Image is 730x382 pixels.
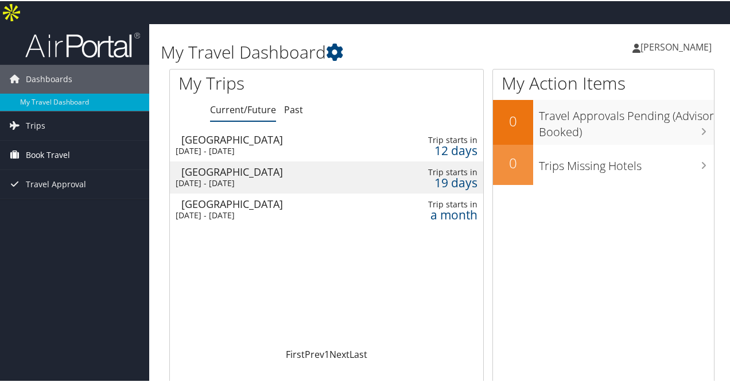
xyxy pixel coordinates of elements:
[176,177,371,187] div: [DATE] - [DATE]
[411,176,477,187] div: 19 days
[411,144,477,155] div: 12 days
[493,110,533,130] h2: 0
[493,70,714,94] h1: My Action Items
[632,29,723,63] a: [PERSON_NAME]
[178,70,344,94] h1: My Trips
[26,140,70,168] span: Book Travel
[26,110,45,139] span: Trips
[411,166,477,176] div: Trip starts in
[284,102,303,115] a: Past
[350,347,367,360] a: Last
[181,198,376,208] div: [GEOGRAPHIC_DATA]
[25,30,140,57] img: airportal-logo.png
[305,347,324,360] a: Prev
[329,347,350,360] a: Next
[493,144,714,184] a: 0Trips Missing Hotels
[26,64,72,92] span: Dashboards
[324,347,329,360] a: 1
[210,102,276,115] a: Current/Future
[493,152,533,172] h2: 0
[539,151,714,173] h3: Trips Missing Hotels
[411,209,477,219] div: a month
[411,134,477,144] div: Trip starts in
[176,145,371,155] div: [DATE] - [DATE]
[181,133,376,144] div: [GEOGRAPHIC_DATA]
[539,101,714,139] h3: Travel Approvals Pending (Advisor Booked)
[493,99,714,143] a: 0Travel Approvals Pending (Advisor Booked)
[181,165,376,176] div: [GEOGRAPHIC_DATA]
[640,40,712,52] span: [PERSON_NAME]
[26,169,86,198] span: Travel Approval
[161,39,535,63] h1: My Travel Dashboard
[411,198,477,209] div: Trip starts in
[176,209,371,219] div: [DATE] - [DATE]
[286,347,305,360] a: First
